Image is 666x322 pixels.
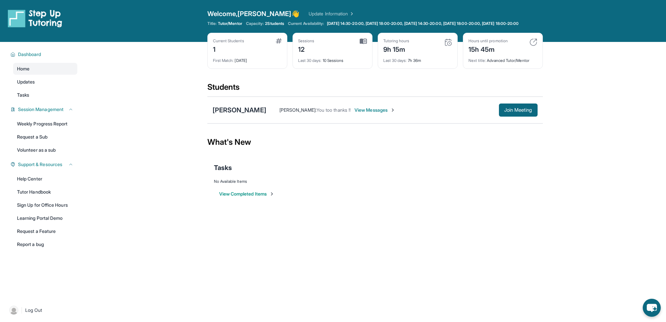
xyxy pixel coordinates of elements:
[13,173,77,185] a: Help Center
[214,179,536,184] div: No Available Items
[327,21,519,26] span: [DATE] 14:30-20:00, [DATE] 18:00-20:00, [DATE] 14:30-20:00, [DATE] 18:00-20:00, [DATE] 18:00-20:00
[468,38,508,44] div: Hours until promotion
[246,21,264,26] span: Capacity:
[504,108,532,112] span: Join Meeting
[15,106,73,113] button: Session Management
[383,38,409,44] div: Tutoring hours
[13,199,77,211] a: Sign Up for Office Hours
[218,21,242,26] span: Tutor/Mentor
[219,191,275,197] button: View Completed Items
[298,38,314,44] div: Sessions
[326,21,520,26] a: [DATE] 14:30-20:00, [DATE] 18:00-20:00, [DATE] 14:30-20:00, [DATE] 18:00-20:00, [DATE] 18:00-20:00
[18,51,41,58] span: Dashboard
[468,58,486,63] span: Next title :
[383,58,407,63] span: Last 30 days :
[360,38,367,44] img: card
[383,54,452,63] div: 7h 36m
[316,107,351,113] span: You too thanks !!
[213,58,234,63] span: First Match :
[13,212,77,224] a: Learning Portal Demo
[383,44,409,54] div: 9h 15m
[214,163,232,172] span: Tasks
[17,79,35,85] span: Updates
[13,118,77,130] a: Weekly Progress Report
[643,299,661,317] button: chat-button
[279,107,316,113] span: [PERSON_NAME] :
[298,58,322,63] span: Last 30 days :
[529,38,537,46] img: card
[298,44,314,54] div: 12
[9,306,18,315] img: user-img
[18,106,64,113] span: Session Management
[13,144,77,156] a: Volunteer as a sub
[390,107,395,113] img: Chevron-Right
[15,161,73,168] button: Support & Resources
[13,186,77,198] a: Tutor Handbook
[468,54,537,63] div: Advanced Tutor/Mentor
[13,63,77,75] a: Home
[354,107,395,113] span: View Messages
[348,10,354,17] img: Chevron Right
[499,104,538,117] button: Join Meeting
[17,92,29,98] span: Tasks
[15,51,73,58] button: Dashboard
[213,54,282,63] div: [DATE]
[207,9,300,18] span: Welcome, [PERSON_NAME] 👋
[13,225,77,237] a: Request a Feature
[13,238,77,250] a: Report a bug
[213,105,266,115] div: [PERSON_NAME]
[265,21,284,26] span: 2 Students
[444,38,452,46] img: card
[207,21,217,26] span: Title:
[276,38,282,44] img: card
[13,89,77,101] a: Tasks
[21,306,23,314] span: |
[288,21,324,26] span: Current Availability:
[213,38,244,44] div: Current Students
[468,44,508,54] div: 15h 45m
[309,10,354,17] a: Update Information
[13,131,77,143] a: Request a Sub
[18,161,62,168] span: Support & Resources
[17,66,29,72] span: Home
[7,303,77,317] a: |Log Out
[213,44,244,54] div: 1
[207,128,543,157] div: What's New
[207,82,543,96] div: Students
[25,307,42,313] span: Log Out
[8,9,62,28] img: logo
[13,76,77,88] a: Updates
[298,54,367,63] div: 10 Sessions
